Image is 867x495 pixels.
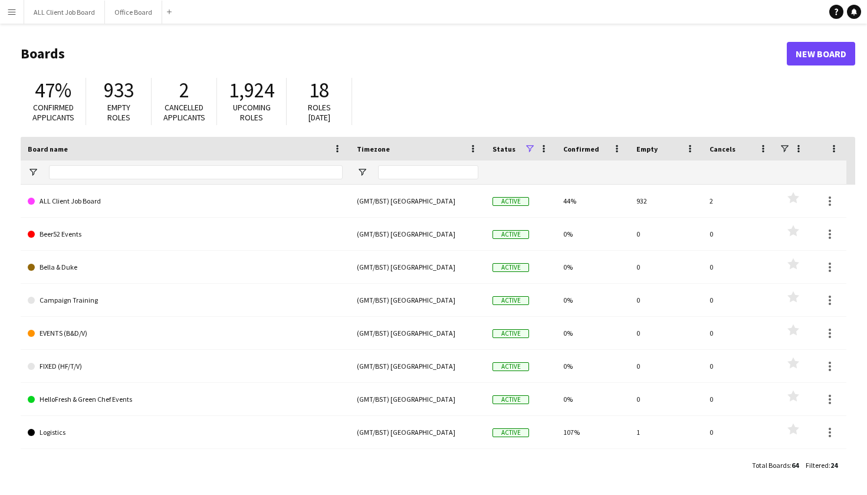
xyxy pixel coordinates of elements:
div: 0% [556,284,629,316]
a: Beer52 Events [28,218,343,251]
div: 44% [556,185,629,217]
span: 2 [179,77,189,103]
span: 64 [792,461,799,470]
a: Logistics [28,416,343,449]
div: (GMT/BST) [GEOGRAPHIC_DATA] [350,251,485,283]
span: Active [492,263,529,272]
span: Cancels [710,145,735,153]
div: 0 [629,251,702,283]
div: 0 [702,350,776,382]
div: 0 [702,416,776,448]
div: 1 [629,416,702,448]
div: 0% [556,317,629,349]
span: Active [492,296,529,305]
div: (GMT/BST) [GEOGRAPHIC_DATA] [350,383,485,415]
div: 0 [629,218,702,250]
input: Board name Filter Input [49,165,343,179]
span: Active [492,428,529,437]
span: 1,924 [229,77,274,103]
span: 18 [309,77,329,103]
div: : [806,454,838,477]
span: Active [492,329,529,338]
span: Active [492,395,529,404]
span: 47% [35,77,71,103]
button: Open Filter Menu [28,167,38,178]
span: Active [492,362,529,371]
span: Status [492,145,515,153]
div: 2 [702,185,776,217]
a: New Board [787,42,855,65]
span: 933 [104,77,134,103]
div: (GMT/BST) [GEOGRAPHIC_DATA] [350,284,485,316]
div: 107% [556,416,629,448]
span: Cancelled applicants [163,102,205,123]
h1: Boards [21,45,787,63]
div: : [752,454,799,477]
div: (GMT/BST) [GEOGRAPHIC_DATA] [350,350,485,382]
a: ALL Client Job Board [28,185,343,218]
a: FIXED (HF/T/V) [28,350,343,383]
div: 932 [629,185,702,217]
div: 0 [629,449,702,481]
span: Total Boards [752,461,790,470]
span: Confirmed applicants [32,102,74,123]
button: Open Filter Menu [357,167,367,178]
span: Filtered [806,461,829,470]
button: ALL Client Job Board [24,1,105,24]
a: New Board [28,449,343,482]
div: 0 [702,317,776,349]
span: Active [492,230,529,239]
span: Roles [DATE] [308,102,331,123]
div: 0% [556,218,629,250]
div: (GMT/BST) [GEOGRAPHIC_DATA] [350,449,485,481]
div: 0 [629,383,702,415]
button: Office Board [105,1,162,24]
a: Campaign Training [28,284,343,317]
span: Upcoming roles [233,102,271,123]
div: (GMT/BST) [GEOGRAPHIC_DATA] [350,185,485,217]
div: 0 [702,218,776,250]
a: EVENTS (B&D/V) [28,317,343,350]
div: (GMT/BST) [GEOGRAPHIC_DATA] [350,317,485,349]
a: Bella & Duke [28,251,343,284]
div: 0 [702,284,776,316]
div: 0% [556,350,629,382]
div: 0 [702,251,776,283]
input: Timezone Filter Input [378,165,478,179]
div: 0% [556,449,629,481]
a: HelloFresh & Green Chef Events [28,383,343,416]
div: (GMT/BST) [GEOGRAPHIC_DATA] [350,416,485,448]
span: Active [492,197,529,206]
span: Empty [636,145,658,153]
div: (GMT/BST) [GEOGRAPHIC_DATA] [350,218,485,250]
div: 0% [556,251,629,283]
div: 0% [556,383,629,415]
div: 0 [629,350,702,382]
span: 24 [830,461,838,470]
div: 0 [629,284,702,316]
div: 0 [629,317,702,349]
span: Timezone [357,145,390,153]
span: Confirmed [563,145,599,153]
div: 0 [702,449,776,481]
span: Empty roles [107,102,130,123]
span: Board name [28,145,68,153]
div: 0 [702,383,776,415]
